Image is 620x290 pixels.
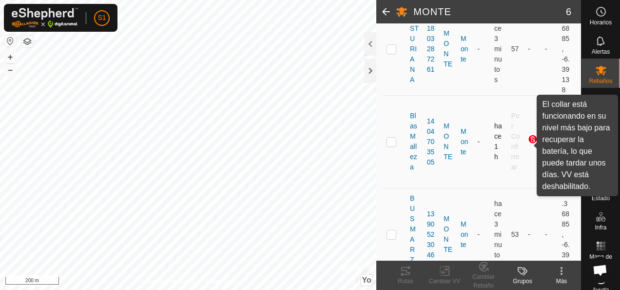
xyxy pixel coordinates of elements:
a: Monte [461,35,468,63]
div: Rutas [386,277,425,286]
span: Mapa de Calor [584,254,618,266]
div: 1390523046 [427,209,436,260]
span: VV [597,166,604,172]
span: 53 [511,230,519,238]
span: 31 ago 2025, 16:03 [494,200,502,269]
div: MONTE [444,214,453,255]
button: Yo [361,275,372,286]
div: MONTE [444,121,453,162]
span: Horarios [590,20,612,25]
td: - [524,188,541,281]
div: Cambiar Rebaño [464,272,503,290]
td: - [541,2,558,95]
h2: MONTE [413,6,566,18]
td: - [541,95,558,188]
span: Alertas [592,49,610,55]
a: Monte [461,220,468,249]
td: - [473,188,490,281]
span: 31 ago 2025, 16:03 [494,14,502,83]
a: Contáctenos [206,277,238,286]
div: Más [542,277,581,286]
span: S1 [97,13,106,23]
span: Estado [592,195,610,201]
font: 43.37021, -6.40754 [562,97,570,186]
button: – [4,64,16,76]
div: 1803287261 [427,23,436,75]
td: - [473,2,490,95]
span: Yo [362,276,371,284]
span: Infra [595,225,606,230]
span: 31 ago 2025, 14:33 [494,122,502,161]
span: BlasMalleza [410,111,419,172]
button: Capas del Mapa [21,36,33,47]
td: - [473,95,490,188]
div: 1404703505 [427,116,436,167]
button: + [4,51,16,63]
span: BUSMARZO [410,193,419,275]
img: Logo Gallagher [12,8,78,28]
a: Política de Privacidad [138,277,194,286]
span: Rebaños [589,78,612,84]
span: Eliminar [356,278,377,285]
a: Monte [461,127,468,156]
a: Chat abierto [587,257,613,283]
span: 57 [511,45,519,53]
button: Restablecer Mapa [4,35,16,47]
div: Grupos [503,277,542,286]
div: MONTE [444,28,453,69]
td: - [524,2,541,95]
span: Collares [590,137,611,143]
span: 6 [566,4,571,19]
span: Por Confirmar [511,112,520,171]
font: 43.36885, -6.39138 [562,4,570,94]
span: Animales [589,107,613,113]
div: Cambiar VV [425,277,464,286]
td: - [541,188,558,281]
span: ASTURIANA [410,13,419,85]
font: 43.36885, -6.39094 [562,189,570,279]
